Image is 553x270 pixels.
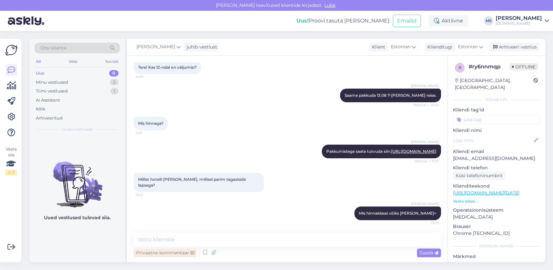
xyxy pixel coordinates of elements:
span: Nähtud ✓ 11:07 [414,159,439,163]
a: [URL][DOMAIN_NAME][DATE] [453,190,519,196]
div: Klienditugi [425,44,452,50]
div: Uus [36,70,44,77]
span: [PERSON_NAME] [411,139,439,144]
div: 2 / 3 [5,170,17,176]
div: [PERSON_NAME] [453,243,540,249]
div: Kõik [36,106,45,112]
span: Mis hinnaga? [138,121,163,126]
span: Estonian [458,43,478,50]
p: Kliendi email [453,148,540,155]
p: Kliendi tag'id [453,107,540,113]
span: 10:37 [135,75,160,79]
div: All [35,57,42,66]
p: Kliendi telefon [453,164,540,171]
span: Otsi kliente [40,45,66,51]
div: 0 [109,70,119,77]
div: AI Assistent [36,97,60,104]
p: Vaata edasi ... [453,198,540,204]
span: Pakkumistega saate tutvuda siin: [326,149,436,154]
p: Märkmed [453,253,540,260]
div: [DOMAIN_NAME] [496,21,542,26]
div: Proovi tasuta [PERSON_NAME]: [296,17,390,25]
div: Vaata siia [5,146,17,176]
span: Tere! Kas 12-ndal on väljumisi? [138,65,197,70]
span: r [459,65,461,70]
span: [PERSON_NAME] [411,83,439,88]
div: Web [67,57,79,66]
p: Kliendi nimi [453,127,540,134]
div: Kliendi info [453,97,540,103]
p: Klienditeekond [453,183,540,190]
div: 1 [110,88,119,94]
div: Klient [369,44,385,50]
span: Mis hinnaklassi võiks [PERSON_NAME]= [359,211,436,216]
div: Küsi telefoninumbrit [453,171,505,180]
div: Privaatne kommentaar [134,249,197,257]
span: Estonian [391,43,411,50]
b: Uus! [296,18,309,24]
p: [MEDICAL_DATA] [453,214,540,220]
div: [GEOGRAPHIC_DATA], [GEOGRAPHIC_DATA] [455,77,533,91]
span: [PERSON_NAME] [411,201,439,206]
div: Aktiivne [429,15,468,27]
div: Socials [104,57,120,66]
div: 2 [110,79,119,86]
div: Arhiveeritud [36,115,63,121]
div: Arhiveeri vestlus [489,43,539,51]
span: Nähtud ✓ 10:43 [413,103,439,107]
p: Brauser [453,223,540,230]
p: Uued vestlused tulevad siia. [44,214,111,221]
span: 11:01 [135,131,160,135]
span: Offline [509,63,538,70]
p: [EMAIL_ADDRESS][DOMAIN_NAME] [453,155,540,162]
span: Saada [419,250,438,256]
span: 13:22 [135,192,160,197]
img: No chats [29,150,125,208]
a: [URL][DOMAIN_NAME] [391,149,436,154]
span: Saame pakkuda 13.08 7-[PERSON_NAME] reise. [345,93,436,98]
div: MS [484,16,493,25]
div: juhib vestlust [184,44,217,50]
p: Chrome [TECHNICAL_ID] [453,230,540,237]
span: Uued vestlused [62,126,92,132]
div: [PERSON_NAME] [496,16,542,21]
div: Tiimi vestlused [36,88,68,94]
div: Minu vestlused [36,79,68,86]
button: Emailid [393,15,421,27]
span: [PERSON_NAME] [136,43,175,50]
p: Operatsioonisüsteem [453,207,540,214]
div: # ry6nnmqp [469,63,509,71]
input: Lisa nimi [453,137,532,144]
a: [PERSON_NAME][DOMAIN_NAME] [496,16,549,26]
span: 13:23 [415,220,439,225]
span: Luba [322,2,337,8]
img: Askly Logo [5,44,18,56]
span: Millist hotelli [PERSON_NAME], millisel parim tagasiside lapsega? [138,177,247,188]
input: Lisa tag [453,115,540,124]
